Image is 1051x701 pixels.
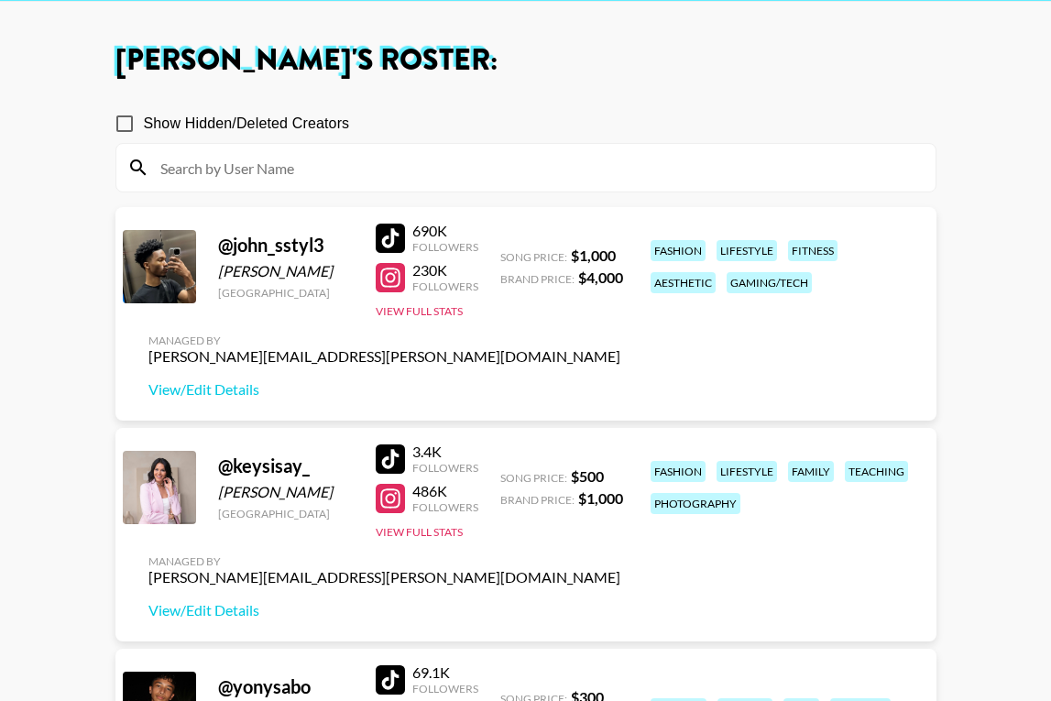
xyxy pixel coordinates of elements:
[571,467,604,485] strong: $ 500
[500,272,575,286] span: Brand Price:
[376,525,463,539] button: View Full Stats
[115,46,936,75] h1: [PERSON_NAME] 's Roster:
[500,250,567,264] span: Song Price:
[218,262,354,280] div: [PERSON_NAME]
[500,493,575,507] span: Brand Price:
[651,493,740,514] div: photography
[500,471,567,485] span: Song Price:
[727,272,812,293] div: gaming/tech
[218,675,354,698] div: @ yonysabo
[412,222,478,240] div: 690K
[148,568,620,586] div: [PERSON_NAME][EMAIL_ADDRESS][PERSON_NAME][DOMAIN_NAME]
[218,234,354,257] div: @ john_sstyl3
[144,113,350,135] span: Show Hidden/Deleted Creators
[148,601,620,619] a: View/Edit Details
[218,286,354,300] div: [GEOGRAPHIC_DATA]
[149,153,925,182] input: Search by User Name
[148,347,620,366] div: [PERSON_NAME][EMAIL_ADDRESS][PERSON_NAME][DOMAIN_NAME]
[651,272,716,293] div: aesthetic
[376,304,463,318] button: View Full Stats
[578,489,623,507] strong: $ 1,000
[788,461,834,482] div: family
[845,461,908,482] div: teaching
[412,461,478,475] div: Followers
[148,554,620,568] div: Managed By
[148,380,620,399] a: View/Edit Details
[218,483,354,501] div: [PERSON_NAME]
[412,682,478,696] div: Followers
[651,240,706,261] div: fashion
[412,663,478,682] div: 69.1K
[412,279,478,293] div: Followers
[412,240,478,254] div: Followers
[571,246,616,264] strong: $ 1,000
[412,482,478,500] div: 486K
[218,455,354,477] div: @ keysisay_
[788,240,838,261] div: fitness
[218,507,354,520] div: [GEOGRAPHIC_DATA]
[717,461,777,482] div: lifestyle
[412,443,478,461] div: 3.4K
[651,461,706,482] div: fashion
[578,268,623,286] strong: $ 4,000
[412,500,478,514] div: Followers
[148,334,620,347] div: Managed By
[717,240,777,261] div: lifestyle
[412,261,478,279] div: 230K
